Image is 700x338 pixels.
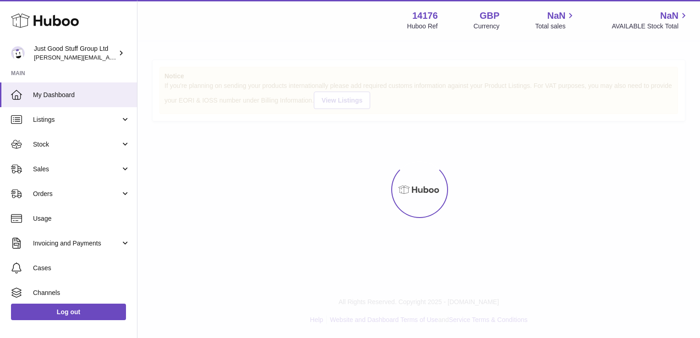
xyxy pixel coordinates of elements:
span: Invoicing and Payments [33,239,120,248]
span: Stock [33,140,120,149]
span: Sales [33,165,120,174]
span: AVAILABLE Stock Total [612,22,689,31]
span: Listings [33,115,120,124]
img: gordon@justgoodstuff.com [11,46,25,60]
a: NaN Total sales [535,10,576,31]
a: NaN AVAILABLE Stock Total [612,10,689,31]
div: Currency [474,22,500,31]
span: Orders [33,190,120,198]
div: Just Good Stuff Group Ltd [34,44,116,62]
span: My Dashboard [33,91,130,99]
span: NaN [660,10,678,22]
span: Cases [33,264,130,273]
span: [PERSON_NAME][EMAIL_ADDRESS][DOMAIN_NAME] [34,54,184,61]
div: Huboo Ref [407,22,438,31]
span: NaN [547,10,565,22]
strong: GBP [480,10,499,22]
span: Total sales [535,22,576,31]
span: Channels [33,289,130,297]
strong: 14176 [412,10,438,22]
span: Usage [33,214,130,223]
a: Log out [11,304,126,320]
